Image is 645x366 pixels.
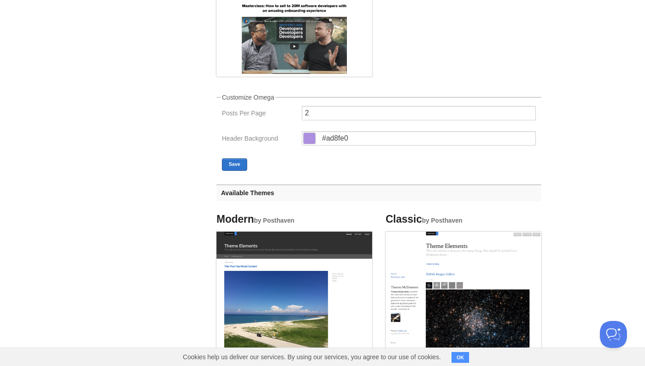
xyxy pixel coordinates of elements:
[174,348,450,366] span: Cookies help us deliver our services. By using our services, you agree to our use of cookies.
[222,158,247,171] button: Save
[600,321,627,348] iframe: Help Scout Beacon - Open
[386,214,541,225] h4: Classic
[422,217,463,224] small: by Posthaven
[217,184,541,201] h3: Available Themes
[221,94,276,101] legend: Customize Omega
[217,214,372,225] h4: Modern
[222,135,296,144] label: Header Background
[451,352,469,363] button: OK
[222,110,296,119] label: Posts Per Page
[386,232,541,348] img: Screenshot
[217,232,372,348] img: Screenshot
[254,217,295,224] small: by Posthaven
